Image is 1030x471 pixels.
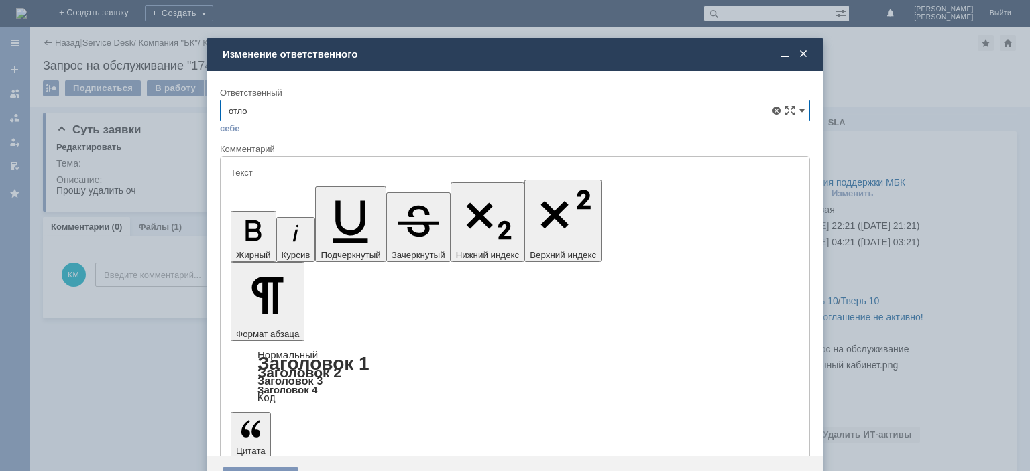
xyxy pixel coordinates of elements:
[321,250,380,260] span: Подчеркнутый
[276,217,316,262] button: Курсив
[797,48,810,60] span: Закрыть
[785,105,795,116] span: Сложная форма
[282,250,310,260] span: Курсив
[257,384,317,395] a: Заголовок 4
[257,375,323,387] a: Заголовок 3
[771,105,782,116] span: Удалить
[231,412,271,458] button: Цитата
[231,350,799,403] div: Формат абзаца
[778,48,791,60] span: Свернуть (Ctrl + M)
[257,353,369,374] a: Заголовок 1
[236,446,266,456] span: Цитата
[220,143,810,156] div: Комментарий
[524,180,602,262] button: Верхний индекс
[530,250,596,260] span: Верхний индекс
[257,349,318,360] a: Нормальный
[220,123,240,134] a: себе
[236,250,271,260] span: Жирный
[386,192,451,262] button: Зачеркнутый
[231,168,797,177] div: Текст
[257,364,341,380] a: Заголовок 2
[223,48,810,60] div: Изменение ответственного
[456,250,520,260] span: Нижний индекс
[315,186,386,262] button: Подчеркнутый
[392,250,445,260] span: Зачеркнутый
[231,211,276,262] button: Жирный
[236,329,299,339] span: Формат абзаца
[220,88,807,97] div: Ответственный
[451,182,525,262] button: Нижний индекс
[257,392,276,404] a: Код
[231,262,304,341] button: Формат абзаца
